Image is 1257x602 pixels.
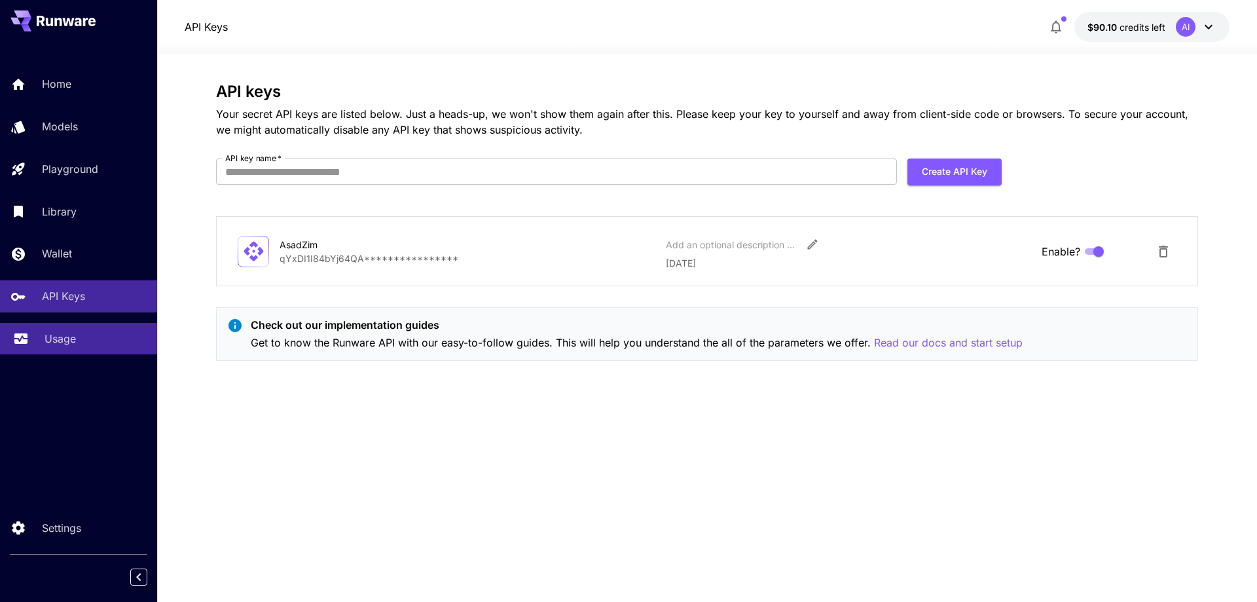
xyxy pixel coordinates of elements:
span: $90.10 [1087,22,1120,33]
h3: API keys [216,83,1198,101]
div: AsadZim [280,238,410,252]
p: Library [42,204,77,219]
p: [DATE] [666,256,1031,270]
p: Check out our implementation guides [251,317,1023,333]
p: Your secret API keys are listed below. Just a heads-up, we won't show them again after this. Plea... [216,106,1198,138]
button: $90.1039AI [1074,12,1230,42]
label: API key name [225,153,282,164]
button: Read our docs and start setup [874,335,1023,351]
button: Collapse sidebar [130,569,147,586]
p: Usage [45,331,76,347]
button: Delete API Key [1150,238,1176,265]
a: API Keys [185,19,228,35]
button: Edit [801,233,824,256]
span: Enable? [1042,244,1080,259]
p: Get to know the Runware API with our easy-to-follow guides. This will help you understand the all... [251,335,1023,351]
button: Create API Key [907,159,1002,185]
p: Settings [42,520,81,536]
div: AI [1176,17,1195,37]
div: $90.1039 [1087,20,1165,34]
div: Add an optional description or comment [666,238,797,252]
p: API Keys [42,288,85,304]
p: Playground [42,161,98,177]
p: Wallet [42,246,72,261]
span: credits left [1120,22,1165,33]
nav: breadcrumb [185,19,228,35]
p: Models [42,119,78,134]
div: Collapse sidebar [140,565,157,589]
p: Home [42,76,71,92]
